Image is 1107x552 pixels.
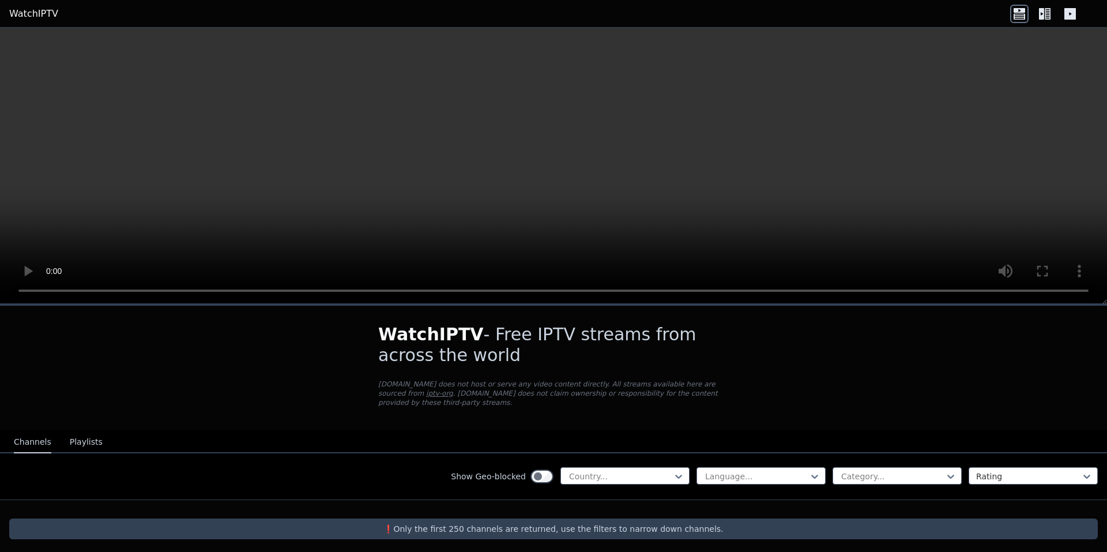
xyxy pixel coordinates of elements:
[14,431,51,453] button: Channels
[378,380,729,407] p: [DOMAIN_NAME] does not host or serve any video content directly. All streams available here are s...
[378,324,484,344] span: WatchIPTV
[14,523,1093,535] p: ❗️Only the first 250 channels are returned, use the filters to narrow down channels.
[426,389,453,397] a: iptv-org
[70,431,103,453] button: Playlists
[451,471,526,482] label: Show Geo-blocked
[378,324,729,366] h1: - Free IPTV streams from across the world
[9,7,58,21] a: WatchIPTV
